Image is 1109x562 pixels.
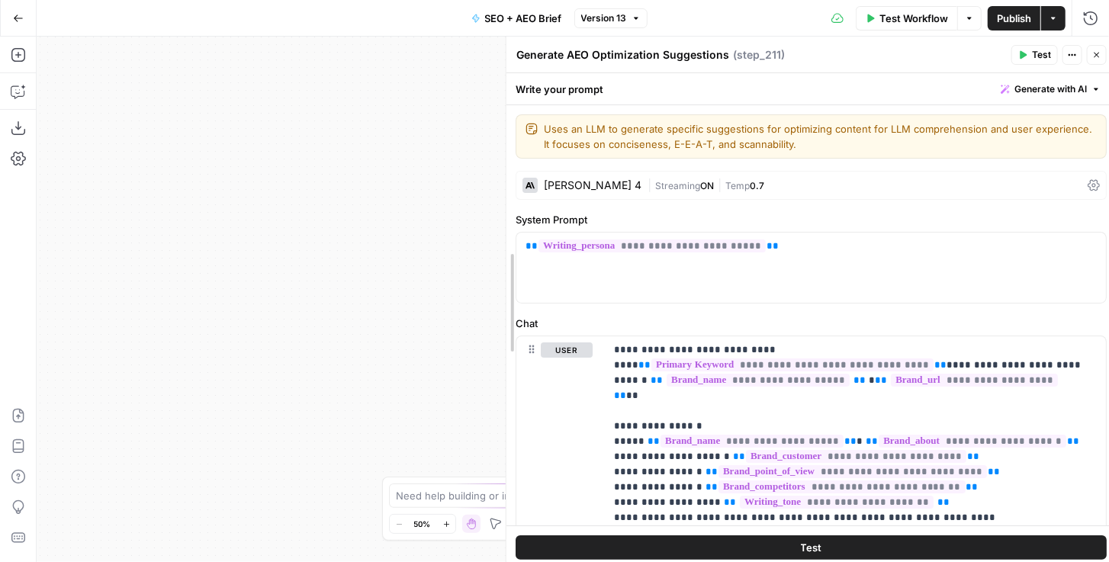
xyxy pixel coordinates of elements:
span: Publish [997,11,1031,26]
span: 50% [414,518,431,530]
button: Version 13 [574,8,648,28]
span: Version 13 [581,11,627,25]
button: Test Workflow [856,6,957,31]
button: SEO + AEO Brief [462,6,571,31]
span: SEO + AEO Brief [485,11,562,26]
span: Test Workflow [879,11,948,26]
button: Publish [988,6,1040,31]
